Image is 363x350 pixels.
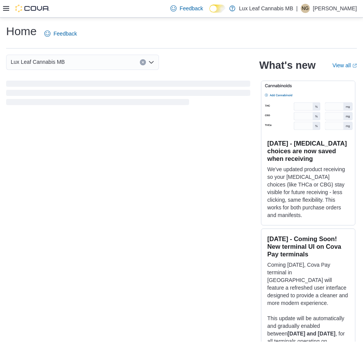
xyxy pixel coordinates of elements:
[6,24,37,39] h1: Home
[352,63,357,68] svg: External link
[259,59,316,71] h2: What's new
[288,331,335,337] strong: [DATE] and [DATE]
[296,4,298,13] p: |
[302,4,309,13] span: NG
[148,59,154,65] button: Open list of options
[313,4,357,13] p: [PERSON_NAME]
[53,30,77,37] span: Feedback
[140,59,146,65] button: Clear input
[15,5,50,12] img: Cova
[267,235,349,258] h3: [DATE] - Coming Soon! New terminal UI on Cova Pay terminals
[332,62,357,68] a: View allExternal link
[41,26,80,41] a: Feedback
[167,1,206,16] a: Feedback
[180,5,203,12] span: Feedback
[209,5,225,13] input: Dark Mode
[11,57,65,66] span: Lux Leaf Cannabis MB
[267,165,349,219] p: We've updated product receiving so your [MEDICAL_DATA] choices (like THCa or CBG) stay visible fo...
[267,139,349,162] h3: [DATE] - [MEDICAL_DATA] choices are now saved when receiving
[267,261,349,307] p: Coming [DATE], Cova Pay terminal in [GEOGRAPHIC_DATA] will feature a refreshed user interface des...
[301,4,310,13] div: Nicole Gorvichuk
[6,82,250,107] span: Loading
[239,4,293,13] p: Lux Leaf Cannabis MB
